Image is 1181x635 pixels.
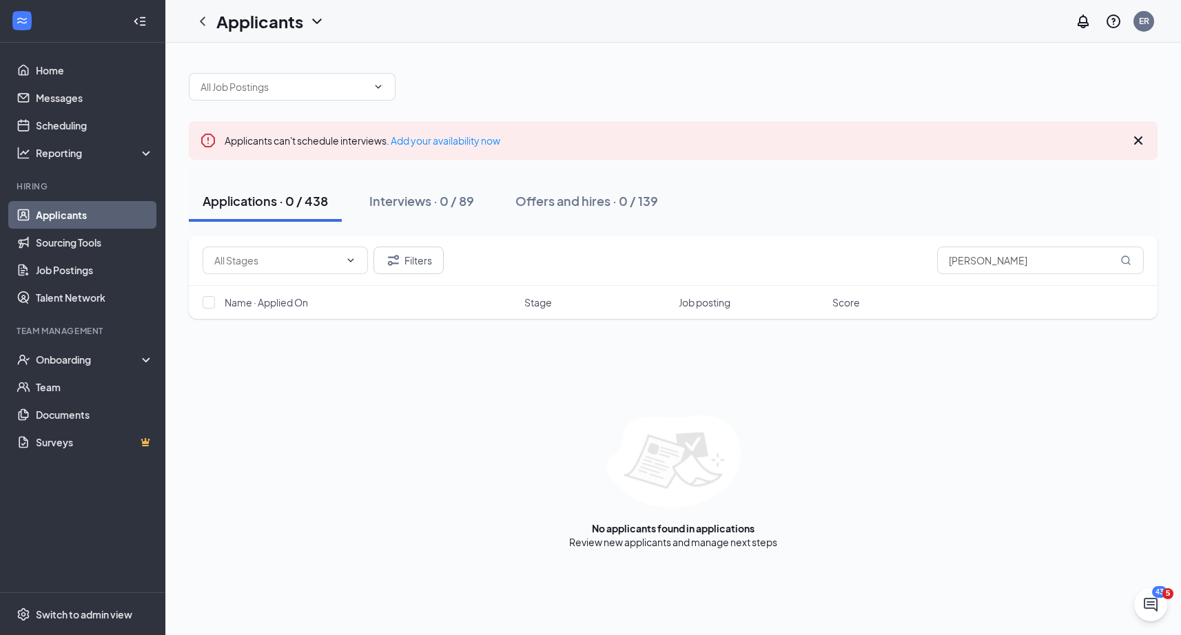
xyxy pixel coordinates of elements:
svg: ChevronDown [309,13,325,30]
svg: Settings [17,607,30,621]
div: Interviews · 0 / 89 [369,192,474,209]
svg: MagnifyingGlass [1120,255,1131,266]
svg: UserCheck [17,353,30,366]
a: Sourcing Tools [36,229,154,256]
div: No applicants found in applications [592,521,754,535]
input: Search in applications [937,247,1144,274]
a: Job Postings [36,256,154,284]
svg: ChevronLeft [194,13,211,30]
svg: ChevronDown [345,255,356,266]
div: 43 [1152,586,1167,598]
h1: Applicants [216,10,303,33]
div: Reporting [36,146,154,160]
iframe: Intercom live chat [1134,588,1167,621]
div: Switch to admin view [36,607,132,621]
a: Messages [36,84,154,112]
a: Scheduling [36,112,154,139]
span: Applicants can't schedule interviews. [225,134,500,147]
div: ER [1139,15,1149,27]
svg: Analysis [17,146,30,160]
div: Review new applicants and manage next steps [569,535,777,549]
div: Onboarding [36,353,142,366]
a: Documents [36,401,154,428]
div: Applications · 0 / 438 [203,192,328,209]
a: Add your availability now [391,134,500,147]
span: Name · Applied On [225,295,308,309]
div: Team Management [17,325,151,337]
svg: ChevronDown [373,81,384,92]
div: Hiring [17,180,151,192]
svg: Cross [1130,132,1147,149]
input: All Stages [214,253,340,268]
input: All Job Postings [201,79,367,94]
button: Filter Filters [373,247,444,274]
a: Team [36,373,154,401]
span: Score [832,295,860,309]
a: Home [36,56,154,84]
a: Applicants [36,201,154,229]
svg: QuestionInfo [1105,13,1122,30]
svg: Notifications [1075,13,1091,30]
img: empty-state [606,415,741,508]
span: Job posting [679,295,730,309]
span: Stage [524,295,552,309]
span: 5 [1162,588,1173,599]
a: SurveysCrown [36,428,154,456]
svg: WorkstreamLogo [15,14,29,28]
svg: Filter [385,252,402,269]
svg: Error [200,132,216,149]
div: Offers and hires · 0 / 139 [515,192,658,209]
svg: Collapse [133,14,147,28]
a: Talent Network [36,284,154,311]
